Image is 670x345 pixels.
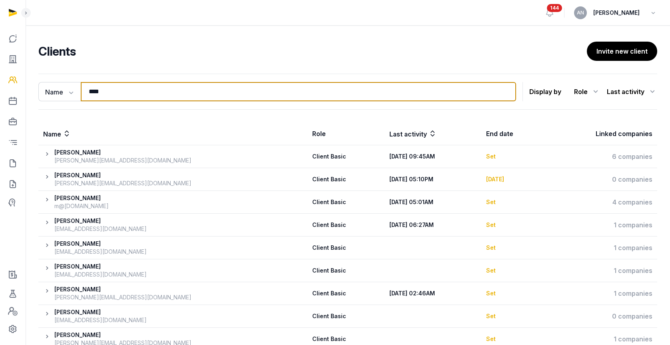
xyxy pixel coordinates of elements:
[312,335,378,343] div: Client Basic
[486,267,539,275] div: Set
[549,289,652,298] div: 1 companies
[54,171,191,179] div: [PERSON_NAME]
[385,191,481,214] th: [DATE] 05:01AM
[54,148,191,156] div: [PERSON_NAME]
[385,122,481,145] th: Last activity
[38,44,584,58] h2: Clients
[486,244,539,252] div: Set
[486,221,539,229] div: Set
[486,335,539,343] div: Set
[54,248,147,256] div: [EMAIL_ADDRESS][DOMAIN_NAME]
[549,152,652,161] div: 6 companies
[312,198,378,206] div: Client Basic
[486,289,539,297] div: Set
[312,312,378,320] div: Client Basic
[577,10,584,15] span: AN
[481,122,544,145] th: End date
[549,311,652,321] div: 0 companies
[549,220,652,230] div: 1 companies
[54,179,191,187] div: [PERSON_NAME][EMAIL_ADDRESS][DOMAIN_NAME]
[549,266,652,275] div: 1 companies
[54,271,147,279] div: [EMAIL_ADDRESS][DOMAIN_NAME]
[312,175,378,183] div: Client Basic
[38,82,81,101] button: Name
[549,243,652,253] div: 1 companies
[312,221,378,229] div: Client Basic
[549,334,652,344] div: 1 companies
[54,263,147,271] div: [PERSON_NAME]
[54,156,191,164] div: [PERSON_NAME][EMAIL_ADDRESS][DOMAIN_NAME]
[54,225,147,233] div: [EMAIL_ADDRESS][DOMAIN_NAME]
[607,85,657,98] div: Last activity
[54,331,191,339] div: [PERSON_NAME]
[54,217,147,225] div: [PERSON_NAME]
[312,244,378,252] div: Client Basic
[385,168,481,191] th: [DATE] 05:10PM
[587,42,657,61] button: Invite new client
[593,8,640,18] span: [PERSON_NAME]
[574,85,600,98] div: Role
[486,198,539,206] div: Set
[486,152,539,160] div: Set
[312,267,378,275] div: Client Basic
[529,85,561,98] p: Display by
[54,293,191,301] div: [PERSON_NAME][EMAIL_ADDRESS][DOMAIN_NAME]
[385,145,481,168] th: [DATE] 09:45AM
[54,308,147,316] div: [PERSON_NAME]
[544,122,657,145] th: Linked companies
[54,202,109,210] div: m@[DOMAIN_NAME]
[312,289,378,297] div: Client Basic
[486,312,539,320] div: Set
[574,6,587,19] button: AN
[486,175,539,183] div: [DATE]
[549,175,652,184] div: 0 companies
[547,4,562,12] span: 144
[312,152,378,160] div: Client Basic
[385,282,481,305] th: [DATE] 02:46AM
[549,197,652,207] div: 4 companies
[54,240,147,248] div: [PERSON_NAME]
[307,122,385,145] th: Role
[38,122,307,145] th: Name
[54,316,147,324] div: [EMAIL_ADDRESS][DOMAIN_NAME]
[54,194,109,202] div: [PERSON_NAME]
[385,214,481,237] th: [DATE] 06:27AM
[54,285,191,293] div: [PERSON_NAME]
